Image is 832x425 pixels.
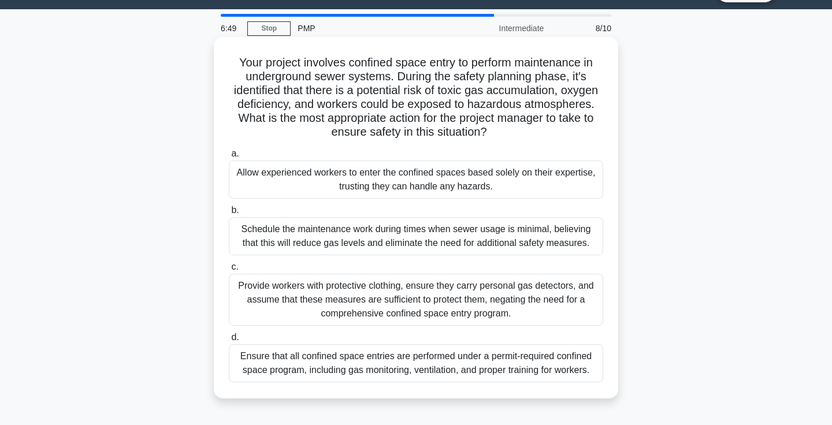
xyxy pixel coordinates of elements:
[229,217,603,255] div: Schedule the maintenance work during times when sewer usage is minimal, believing that this will ...
[231,148,239,158] span: a.
[247,21,291,36] a: Stop
[229,344,603,382] div: Ensure that all confined space entries are performed under a permit-required confined space progr...
[231,262,238,271] span: c.
[231,205,239,215] span: b.
[450,17,551,40] div: Intermediate
[229,274,603,326] div: Provide workers with protective clothing, ensure they carry personal gas detectors, and assume th...
[231,332,239,342] span: d.
[214,17,247,40] div: 6:49
[229,161,603,199] div: Allow experienced workers to enter the confined spaces based solely on their expertise, trusting ...
[291,17,450,40] div: PMP
[228,55,604,140] h5: Your project involves confined space entry to perform maintenance in underground sewer systems. D...
[551,17,618,40] div: 8/10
